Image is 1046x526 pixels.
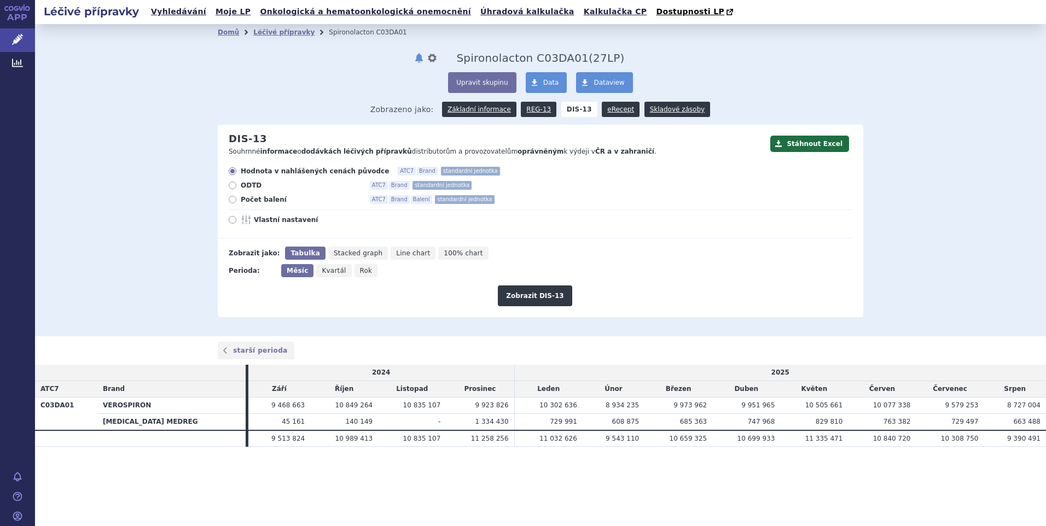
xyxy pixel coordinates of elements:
span: Tabulka [290,249,319,257]
span: 9 973 962 [673,401,707,409]
span: standardní jednotka [412,181,472,190]
td: Duben [712,381,780,398]
span: 8 727 004 [1007,401,1041,409]
td: Prosinec [446,381,514,398]
a: Vyhledávání [148,4,210,19]
strong: informace [260,148,298,155]
span: Dostupnosti LP [656,7,724,16]
a: Úhradová kalkulačka [477,4,578,19]
span: 829 810 [816,418,843,425]
span: ATC7 [370,195,388,204]
span: 10 302 636 [539,401,577,409]
span: 10 840 720 [873,435,911,442]
span: 45 161 [282,418,305,425]
span: Počet balení [241,195,361,204]
td: Březen [644,381,712,398]
a: eRecept [602,102,640,117]
span: 663 488 [1013,418,1041,425]
span: Brand [389,181,410,190]
span: 747 968 [748,418,775,425]
span: Data [543,79,559,86]
a: REG-13 [521,102,556,117]
span: 10 989 413 [335,435,373,442]
th: C03DA01 [35,397,97,430]
span: Rok [360,267,373,274]
span: 10 505 661 [805,401,843,409]
span: 11 032 626 [539,435,577,442]
span: Dataview [594,79,624,86]
span: Line chart [396,249,430,257]
th: [MEDICAL_DATA] MEDREG [97,413,246,430]
span: ATC7 [398,167,416,176]
div: Zobrazit jako: [229,247,280,260]
span: 10 835 107 [403,401,441,409]
strong: DIS-13 [561,102,597,117]
strong: ČR a v zahraničí [595,148,654,155]
span: 9 579 253 [945,401,978,409]
td: Září [248,381,310,398]
td: 2024 [248,365,514,381]
td: Únor [583,381,644,398]
div: Perioda: [229,264,276,277]
a: Data [526,72,567,93]
a: Onkologická a hematoonkologická onemocnění [257,4,474,19]
span: 140 149 [346,418,373,425]
span: 1 334 430 [475,418,508,425]
span: 9 390 491 [1007,435,1041,442]
span: 763 382 [884,418,911,425]
td: Listopad [378,381,446,398]
strong: dodávkách léčivých přípravků [301,148,412,155]
a: Domů [218,28,239,36]
a: Kalkulačka CP [580,4,650,19]
td: Říjen [310,381,378,398]
span: 9 923 826 [475,401,508,409]
span: 27 [593,51,607,65]
span: standardní jednotka [441,167,500,176]
span: ATC7 [40,385,59,393]
td: Červen [848,381,916,398]
span: Měsíc [287,267,308,274]
span: standardní jednotka [435,195,494,204]
span: 11 258 256 [471,435,509,442]
span: Stacked graph [334,249,382,257]
span: Vlastní nastavení [254,215,374,224]
span: 100% chart [444,249,483,257]
span: 10 077 338 [873,401,911,409]
span: 729 991 [550,418,577,425]
p: Souhrnné o distributorům a provozovatelům k výdeji v . [229,147,765,156]
a: Moje LP [212,4,254,19]
th: VEROSPIRON [97,397,246,413]
span: ATC7 [370,181,388,190]
span: Brand [417,167,438,176]
span: Kvartál [322,267,346,274]
span: 10 699 933 [737,435,775,442]
button: Zobrazit DIS-13 [498,285,572,306]
span: Hodnota v nahlášených cenách původce [241,167,389,176]
span: ( LP) [589,51,624,65]
span: 9 468 663 [271,401,305,409]
span: 10 308 750 [941,435,979,442]
td: Květen [780,381,848,398]
span: 11 335 471 [805,435,843,442]
span: 9 543 110 [606,435,639,442]
span: 8 934 235 [606,401,639,409]
td: Červenec [916,381,984,398]
a: Základní informace [442,102,516,117]
button: Stáhnout Excel [770,136,849,152]
button: notifikace [414,51,425,65]
span: Spironolacton C03DA01 [456,51,589,65]
a: Léčivé přípravky [253,28,315,36]
li: Spironolacton C03DA01 [329,24,421,40]
button: nastavení [427,51,438,65]
span: Zobrazeno jako: [370,102,434,117]
td: Leden [514,381,583,398]
a: starší perioda [218,342,294,359]
a: Skladové zásoby [644,102,710,117]
h2: DIS-13 [229,133,267,145]
span: 10 835 107 [403,435,441,442]
a: Dataview [576,72,632,93]
span: 685 363 [680,418,707,425]
a: Dostupnosti LP [653,4,739,20]
h2: Léčivé přípravky [35,4,148,19]
span: 10 659 325 [670,435,707,442]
